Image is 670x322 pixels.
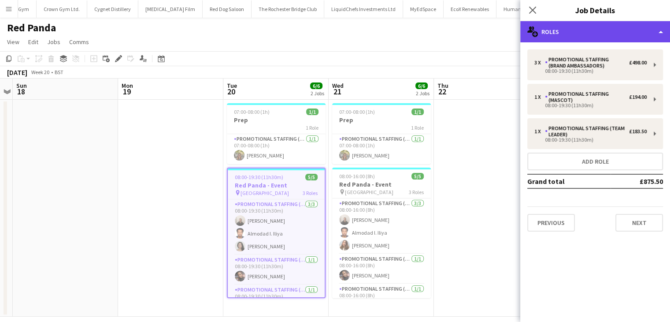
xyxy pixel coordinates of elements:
[332,198,431,254] app-card-role: Promotional Staffing (Brand Ambassadors)3/308:00-16:00 (8h)[PERSON_NAME]Almodad I. Iliya[PERSON_N...
[332,254,431,284] app-card-role: Promotional Staffing (Mascot)1/108:00-16:00 (8h)[PERSON_NAME]
[16,82,27,90] span: Sun
[44,36,64,48] a: Jobs
[411,124,424,131] span: 1 Role
[227,82,237,90] span: Tue
[37,0,87,18] button: Crown Gym Ltd.
[332,168,431,298] app-job-card: 08:00-16:00 (8h)5/5Red Panda - Event [GEOGRAPHIC_DATA]3 RolesPromotional Staffing (Brand Ambassad...
[228,255,325,285] app-card-role: Promotional Staffing (Mascot)1/108:00-19:30 (11h30m)[PERSON_NAME]
[409,189,424,195] span: 3 Roles
[228,199,325,255] app-card-role: Promotional Staffing (Brand Ambassadors)3/308:00-19:30 (11h30m)[PERSON_NAME]Almodad I. Iliya[PERS...
[120,86,133,97] span: 19
[416,90,429,97] div: 2 Jobs
[303,190,318,196] span: 3 Roles
[332,82,344,90] span: Wed
[252,0,324,18] button: The Rochester Bridge Club
[629,94,647,100] div: £194.00
[25,36,42,48] a: Edit
[203,0,252,18] button: Red Dog Saloon
[87,0,138,18] button: Cygnet Distillery
[534,69,647,73] div: 08:00-19:30 (11h30m)
[520,21,670,42] div: Roles
[527,153,663,170] button: Add role
[520,4,670,16] h3: Job Details
[415,82,428,89] span: 6/6
[311,90,324,97] div: 2 Jobs
[545,56,629,69] div: Promotional Staffing (Brand Ambassadors)
[4,36,23,48] a: View
[332,180,431,188] h3: Red Panda - Event
[7,21,56,34] h1: Red Panda
[444,0,496,18] button: EcoX Renewables
[324,0,403,18] button: LiquidChefs Investments Ltd
[527,174,611,188] td: Grand total
[227,168,326,298] app-job-card: 08:00-19:30 (11h30m)5/5Red Panda - Event [GEOGRAPHIC_DATA]3 RolesPromotional Staffing (Brand Amba...
[345,189,393,195] span: [GEOGRAPHIC_DATA]
[436,86,448,97] span: 22
[332,103,431,164] app-job-card: 07:00-08:00 (1h)1/1Prep1 RolePromotional Staffing (Brand Ambassadors)1/107:00-08:00 (1h)[PERSON_N...
[228,285,325,315] app-card-role: Promotional Staffing (Team Leader)1/108:00-19:30 (11h30m)
[545,125,629,138] div: Promotional Staffing (Team Leader)
[611,174,663,188] td: £875.50
[306,109,318,115] span: 1/1
[331,86,344,97] span: 21
[403,0,444,18] button: MyEdSpace
[228,181,325,189] h3: Red Panda - Event
[629,128,647,135] div: £183.50
[235,174,283,180] span: 08:00-19:30 (11h30m)
[305,174,318,180] span: 5/5
[234,109,270,115] span: 07:00-08:00 (1h)
[226,86,237,97] span: 20
[534,94,545,100] div: 1 x
[534,103,647,108] div: 08:00-19:30 (11h30m)
[437,82,448,90] span: Thu
[545,91,629,103] div: Promotional Staffing (Mascot)
[534,138,647,142] div: 08:00-19:30 (11h30m)
[241,190,289,196] span: [GEOGRAPHIC_DATA]
[138,0,203,18] button: [MEDICAL_DATA] Film
[306,124,318,131] span: 1 Role
[227,134,326,164] app-card-role: Promotional Staffing (Brand Ambassadors)1/107:00-08:00 (1h)[PERSON_NAME]
[66,36,93,48] a: Comms
[339,109,375,115] span: 07:00-08:00 (1h)
[496,0,543,18] button: Human Group
[7,38,19,46] span: View
[55,69,63,75] div: BST
[332,134,431,164] app-card-role: Promotional Staffing (Brand Ambassadors)1/107:00-08:00 (1h)[PERSON_NAME]
[47,38,60,46] span: Jobs
[629,60,647,66] div: £498.00
[527,214,575,232] button: Previous
[332,116,431,124] h3: Prep
[411,109,424,115] span: 1/1
[15,86,27,97] span: 18
[227,116,326,124] h3: Prep
[534,128,545,135] div: 1 x
[227,103,326,164] app-job-card: 07:00-08:00 (1h)1/1Prep1 RolePromotional Staffing (Brand Ambassadors)1/107:00-08:00 (1h)[PERSON_N...
[332,284,431,314] app-card-role: Promotional Staffing (Team Leader)1/108:00-16:00 (8h)
[29,69,51,75] span: Week 20
[339,173,375,180] span: 08:00-16:00 (8h)
[28,38,38,46] span: Edit
[534,60,545,66] div: 3 x
[7,68,27,77] div: [DATE]
[615,214,663,232] button: Next
[69,38,89,46] span: Comms
[122,82,133,90] span: Mon
[310,82,322,89] span: 6/6
[411,173,424,180] span: 5/5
